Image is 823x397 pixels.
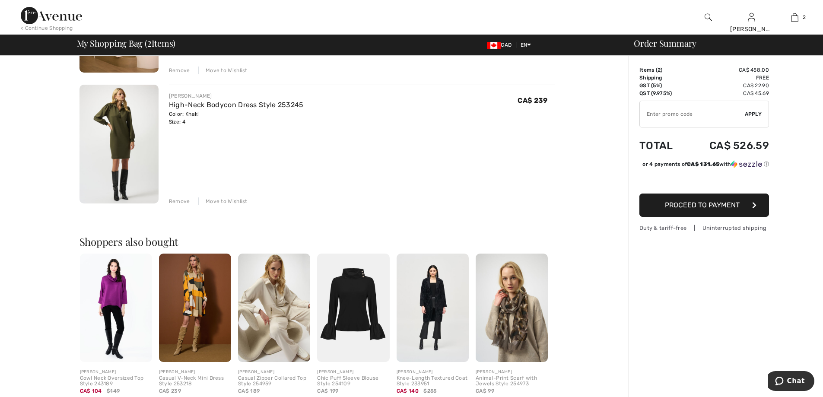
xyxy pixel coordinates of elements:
span: CA$ 199 [317,388,338,394]
img: Canadian Dollar [487,42,501,49]
td: CA$ 22.90 [686,82,769,89]
div: Move to Wishlist [198,67,248,74]
span: CA$ 140 [397,388,419,394]
img: search the website [705,12,712,22]
a: 2 [773,12,816,22]
img: Knee-Length Textured Coat Style 233951 [397,254,469,362]
span: CAD [487,42,515,48]
span: CA$ 239 [159,388,181,394]
span: $149 [107,387,120,395]
a: Sign In [748,13,755,21]
iframe: PayPal-paypal [639,171,769,191]
td: Total [639,131,686,160]
div: [PERSON_NAME] [159,369,231,375]
div: [PERSON_NAME] [476,369,548,375]
iframe: Opens a widget where you can chat to one of our agents [768,371,814,393]
td: CA$ 458.00 [686,66,769,74]
img: Cowl Neck Oversized Top Style 243189 [80,254,152,362]
img: My Info [748,12,755,22]
div: Remove [169,67,190,74]
div: [PERSON_NAME] [80,369,152,375]
div: [PERSON_NAME] [317,369,389,375]
img: Animal-Print Scarf with Jewels Style 254973 [476,254,548,362]
span: 2 [147,37,152,48]
span: CA$ 99 [476,388,494,394]
div: [PERSON_NAME] [397,369,469,375]
span: CA$ 189 [238,388,260,394]
img: Casual V-Neck Mini Dress Style 253218 [159,254,231,362]
div: or 4 payments of with [642,160,769,168]
input: Promo code [640,101,745,127]
div: Knee-Length Textured Coat Style 233951 [397,375,469,387]
span: 2 [658,67,661,73]
td: GST (5%) [639,82,686,89]
img: Casual Zipper Collared Top Style 254959 [238,254,310,362]
img: My Bag [791,12,798,22]
div: Move to Wishlist [198,197,248,205]
span: My Shopping Bag ( Items) [77,39,176,48]
div: < Continue Shopping [21,24,73,32]
img: Chic Puff Sleeve Blouse Style 254109 [317,254,389,362]
div: Chic Puff Sleeve Blouse Style 254109 [317,375,389,387]
div: Casual V-Neck Mini Dress Style 253218 [159,375,231,387]
td: CA$ 526.59 [686,131,769,160]
span: 2 [803,13,806,21]
div: Color: Khaki Size: 4 [169,110,304,126]
span: Proceed to Payment [665,201,740,209]
td: Items ( ) [639,66,686,74]
span: CA$ 239 [518,96,547,105]
div: [PERSON_NAME] [238,369,310,375]
a: High-Neck Bodycon Dress Style 253245 [169,101,304,109]
span: $255 [423,387,436,395]
div: Remove [169,197,190,205]
div: Cowl Neck Oversized Top Style 243189 [80,375,152,387]
td: CA$ 45.69 [686,89,769,97]
div: Casual Zipper Collared Top Style 254959 [238,375,310,387]
h2: Shoppers also bought [79,236,555,247]
td: QST (9.975%) [639,89,686,97]
td: Shipping [639,74,686,82]
span: EN [521,42,531,48]
button: Proceed to Payment [639,194,769,217]
td: Free [686,74,769,82]
span: CA$ 131.65 [687,161,719,167]
span: CA$ 104 [80,388,102,394]
div: or 4 payments ofCA$ 131.65withSezzle Click to learn more about Sezzle [639,160,769,171]
div: Order Summary [623,39,818,48]
span: Apply [745,110,762,118]
img: High-Neck Bodycon Dress Style 253245 [79,85,159,203]
img: Sezzle [731,160,762,168]
div: Animal-Print Scarf with Jewels Style 254973 [476,375,548,387]
div: [PERSON_NAME] [169,92,304,100]
div: [PERSON_NAME] [730,25,772,34]
img: 1ère Avenue [21,7,82,24]
div: Duty & tariff-free | Uninterrupted shipping [639,224,769,232]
